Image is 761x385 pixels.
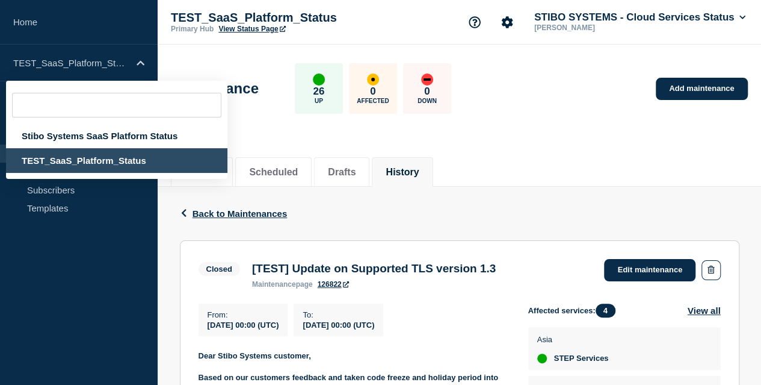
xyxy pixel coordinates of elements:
[537,354,547,363] div: up
[554,354,609,363] span: STEP Services
[462,10,487,35] button: Support
[367,74,379,86] div: affected
[656,78,747,100] a: Add maintenance
[596,304,615,318] span: 4
[218,25,285,33] a: View Status Page
[424,86,430,98] p: 0
[199,262,240,276] span: Closed
[208,321,279,330] span: [DATE] 00:00 (UTC)
[417,98,437,104] p: Down
[303,310,374,319] p: To :
[328,167,356,178] button: Drafts
[171,11,411,25] p: TEST_SaaS_Platform_Status
[315,98,323,104] p: Up
[357,98,389,104] p: Affected
[318,280,349,289] a: 126822
[303,321,374,330] span: [DATE] 00:00 (UTC)
[180,208,288,219] button: Back to Maintenances
[6,124,227,148] div: Stibo Systems SaaS Platform Status
[208,310,279,319] p: From :
[532,23,657,32] p: [PERSON_NAME]
[313,74,325,86] div: up
[199,351,311,360] strong: Dear Stibo Systems customer,
[249,167,298,178] button: Scheduled
[494,10,520,35] button: Account settings
[421,74,433,86] div: down
[252,280,296,289] span: maintenance
[532,11,748,23] button: STIBO SYSTEMS - Cloud Services Status
[688,304,721,318] button: View all
[386,167,419,178] button: History
[313,86,324,98] p: 26
[6,148,227,173] div: TEST_SaaS_Platform_Status
[13,58,129,68] p: TEST_SaaS_Platform_Status
[528,304,621,318] span: Affected services:
[537,335,609,344] p: Asia
[604,259,695,281] a: Edit maintenance
[171,25,214,33] p: Primary Hub
[193,208,288,219] span: Back to Maintenances
[252,280,313,289] p: page
[370,86,375,98] p: 0
[252,262,496,275] h3: [TEST] Update on Supported TLS version 1.3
